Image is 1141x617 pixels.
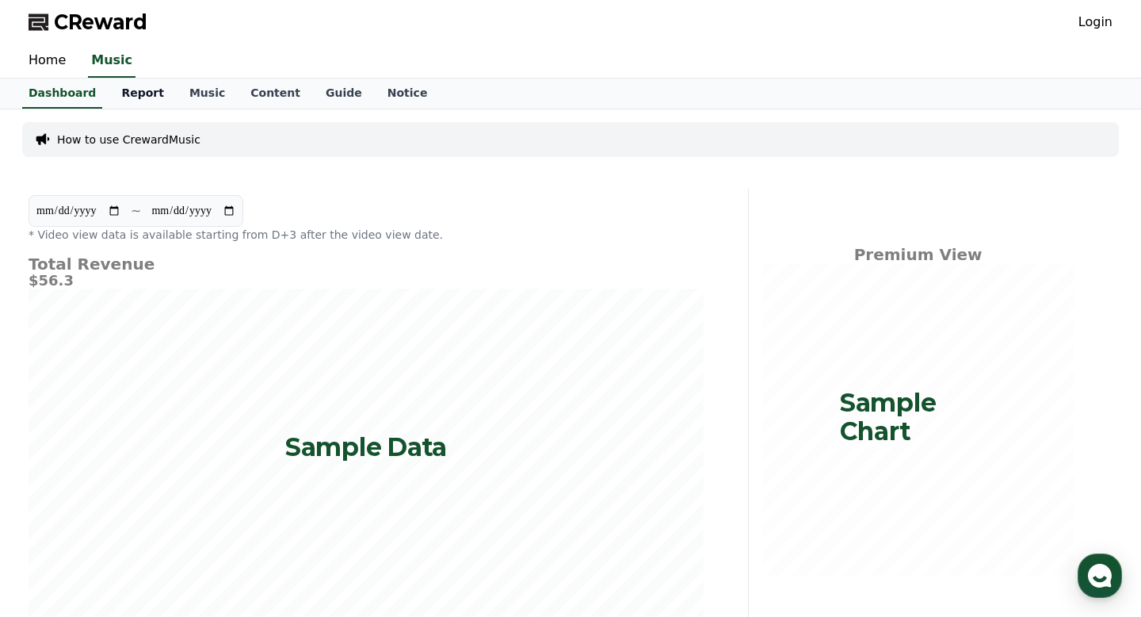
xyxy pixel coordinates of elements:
[29,273,704,289] h5: $56.3
[88,44,135,78] a: Music
[1078,13,1112,32] a: Login
[105,485,204,525] a: Messages
[29,10,147,35] a: CReward
[54,10,147,35] span: CReward
[5,485,105,525] a: Home
[57,132,200,148] a: How to use CrewardMusic
[29,227,704,243] p: * Video view data is available starting from D+3 after the video view date.
[761,246,1074,263] h4: Premium View
[131,201,141,220] p: ~
[235,509,273,522] span: Settings
[109,79,177,109] a: Report
[375,79,441,109] a: Notice
[313,79,375,109] a: Guide
[204,485,304,525] a: Settings
[238,79,313,109] a: Content
[840,389,996,446] p: Sample Chart
[285,433,447,462] p: Sample Data
[16,44,78,78] a: Home
[40,509,68,522] span: Home
[177,79,238,109] a: Music
[132,510,178,523] span: Messages
[22,79,102,109] a: Dashboard
[29,255,704,273] h4: Total Revenue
